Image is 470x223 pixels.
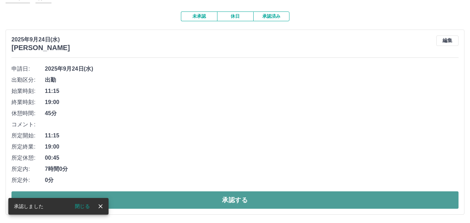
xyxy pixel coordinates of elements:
[217,11,253,21] button: 休日
[11,65,45,73] span: 申請日:
[45,65,459,73] span: 2025年9月24日(水)
[11,44,70,52] h3: [PERSON_NAME]
[45,165,459,173] span: 7時間0分
[11,132,45,140] span: 所定開始:
[11,98,45,106] span: 終業時刻:
[11,35,70,44] p: 2025年9月24日(水)
[11,191,459,209] button: 承認する
[11,109,45,118] span: 休憩時間:
[45,154,459,162] span: 00:45
[436,35,459,46] button: 編集
[253,11,289,21] button: 承認済み
[11,176,45,184] span: 所定外:
[45,143,459,151] span: 19:00
[45,87,459,95] span: 11:15
[45,76,459,84] span: 出勤
[45,176,459,184] span: 0分
[11,165,45,173] span: 所定内:
[11,143,45,151] span: 所定終業:
[45,132,459,140] span: 11:15
[11,87,45,95] span: 始業時刻:
[95,201,106,212] button: close
[11,120,45,129] span: コメント:
[11,76,45,84] span: 出勤区分:
[14,200,43,213] div: 承認しました
[11,154,45,162] span: 所定休憩:
[45,98,459,106] span: 19:00
[69,201,95,212] button: 閉じる
[45,109,459,118] span: 45分
[181,11,217,21] button: 未承認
